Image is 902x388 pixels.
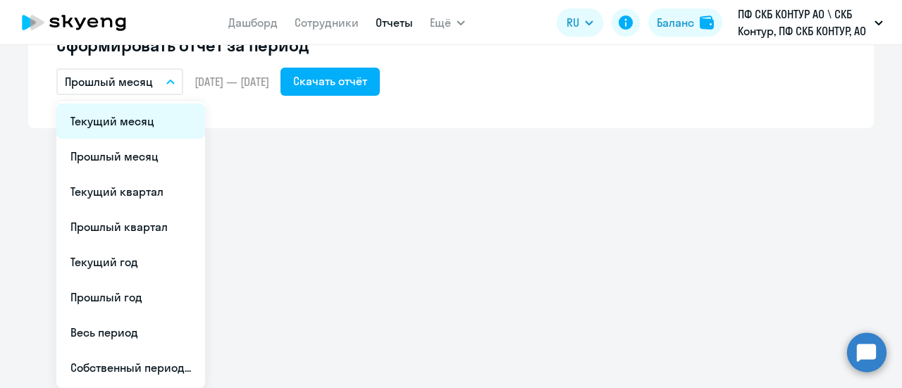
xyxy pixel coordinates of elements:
p: Прошлый месяц [65,73,153,90]
a: Отчеты [376,15,413,30]
span: Ещё [430,14,451,31]
p: ПФ СКБ КОНТУР АО \ СКБ Контур, ПФ СКБ КОНТУР, АО [738,6,869,39]
button: RU [557,8,603,37]
span: RU [567,14,579,31]
a: Сотрудники [295,15,359,30]
a: Дашборд [228,15,278,30]
button: ПФ СКБ КОНТУР АО \ СКБ Контур, ПФ СКБ КОНТУР, АО [731,6,890,39]
ul: Ещё [56,101,205,388]
button: Прошлый месяц [56,68,183,95]
div: Баланс [657,14,694,31]
span: [DATE] — [DATE] [194,74,269,89]
button: Балансbalance [648,8,722,37]
div: Скачать отчёт [293,73,367,89]
h5: Сформировать отчёт за период [56,34,846,56]
img: balance [700,15,714,30]
button: Скачать отчёт [280,68,380,96]
button: Ещё [430,8,465,37]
